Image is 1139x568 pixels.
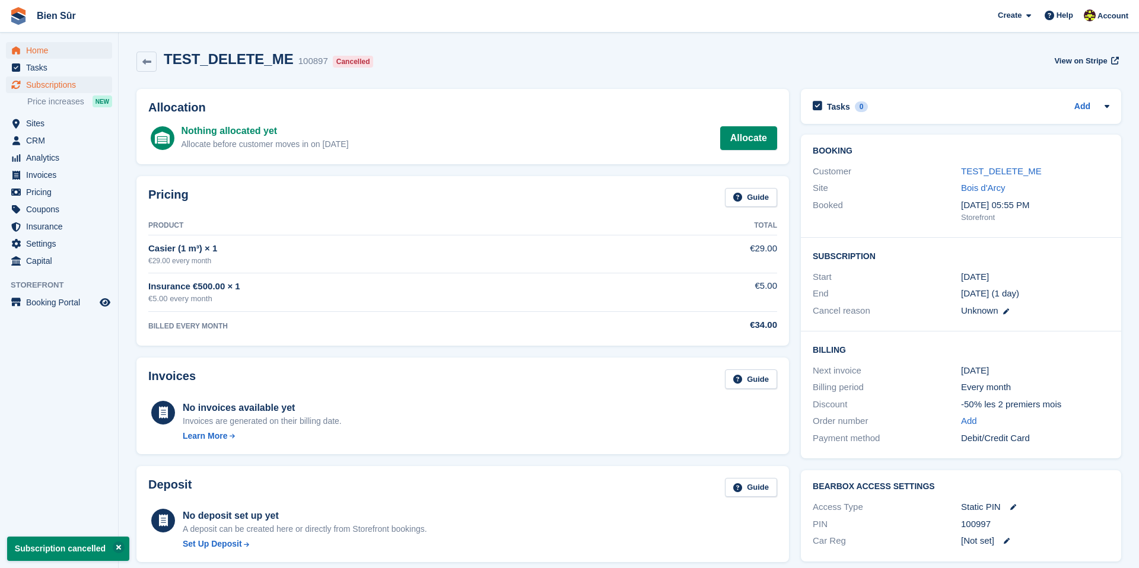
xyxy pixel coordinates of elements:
h2: Booking [813,146,1109,156]
a: menu [6,115,112,132]
div: Cancel reason [813,304,961,318]
a: Allocate [720,126,777,150]
span: Storefront [11,279,118,291]
h2: TEST_DELETE_ME [164,51,294,67]
time: 2025-08-11 23:00:00 UTC [961,270,989,284]
h2: Subscription [813,250,1109,261]
div: Cancelled [333,56,374,68]
div: Casier (1 m³) × 1 [148,242,633,256]
div: Booked [813,199,961,224]
p: Subscription cancelled [7,537,129,561]
div: [DATE] 05:55 PM [961,199,1109,212]
img: stora-icon-8386f47178a22dfd0bd8f6a31ec36ba5ce8667c1dd55bd0f319d3a0aa187defe.svg [9,7,27,25]
div: Every month [961,381,1109,394]
span: Settings [26,235,97,252]
span: View on Stripe [1054,55,1107,67]
th: Total [633,216,777,235]
a: Guide [725,188,777,208]
span: Booking Portal [26,294,97,311]
a: menu [6,294,112,311]
div: 100997 [961,518,1109,531]
a: TEST_DELETE_ME [961,166,1042,176]
div: [DATE] [961,364,1109,378]
span: [DATE] (1 day) [961,288,1019,298]
p: A deposit can be created here or directly from Storefront bookings. [183,523,427,535]
span: Insurance [26,218,97,235]
div: NEW [93,95,112,107]
div: 0 [855,101,868,112]
img: Marie Tran [1084,9,1096,21]
span: Create [998,9,1022,21]
div: Learn More [183,430,227,442]
div: €5.00 every month [148,293,633,305]
a: Preview store [98,295,112,309]
div: Customer [813,165,961,178]
span: Price increases [27,96,84,107]
a: Learn More [183,430,342,442]
a: menu [6,218,112,235]
td: €29.00 [633,235,777,273]
h2: Deposit [148,478,192,497]
span: Sites [26,115,97,132]
span: Capital [26,253,97,269]
div: Allocate before customer moves in on [DATE] [181,138,348,151]
a: Guide [725,478,777,497]
a: menu [6,184,112,200]
h2: Invoices [148,369,196,389]
span: Home [26,42,97,59]
span: Subscriptions [26,76,97,93]
a: menu [6,167,112,183]
span: Coupons [26,201,97,218]
div: Invoices are generated on their billing date. [183,415,342,427]
span: Analytics [26,149,97,166]
span: Unknown [961,305,998,315]
div: No deposit set up yet [183,509,427,523]
div: Payment method [813,432,961,445]
a: menu [6,201,112,218]
div: [Not set] [961,534,1109,548]
a: Set Up Deposit [183,538,427,550]
div: No invoices available yet [183,401,342,415]
span: Pricing [26,184,97,200]
div: Car Reg [813,534,961,548]
span: Account [1097,10,1128,22]
div: Billing period [813,381,961,394]
div: -50% les 2 premiers mois [961,398,1109,411]
a: menu [6,76,112,93]
div: Storefront [961,212,1109,224]
a: View on Stripe [1049,51,1121,71]
div: Start [813,270,961,284]
a: menu [6,42,112,59]
a: Add [1074,100,1090,114]
div: Discount [813,398,961,411]
td: €5.00 [633,273,777,311]
a: Bien Sûr [32,6,81,25]
a: menu [6,132,112,149]
h2: BearBox Access Settings [813,482,1109,492]
span: CRM [26,132,97,149]
div: 100897 [298,55,328,68]
h2: Billing [813,343,1109,355]
div: PIN [813,518,961,531]
div: Static PIN [961,500,1109,514]
div: Debit/Credit Card [961,432,1109,445]
a: menu [6,59,112,76]
div: Nothing allocated yet [181,124,348,138]
span: Help [1057,9,1073,21]
div: Next invoice [813,364,961,378]
a: menu [6,149,112,166]
div: €34.00 [633,318,777,332]
div: BILLED EVERY MONTH [148,321,633,331]
h2: Pricing [148,188,189,208]
div: Set Up Deposit [183,538,242,550]
h2: Allocation [148,101,777,114]
th: Product [148,216,633,235]
a: Guide [725,369,777,389]
div: End [813,287,961,301]
a: Price increases NEW [27,95,112,108]
a: Add [961,414,977,428]
span: Tasks [26,59,97,76]
a: menu [6,253,112,269]
div: Access Type [813,500,961,514]
a: Bois d'Arcy [961,183,1006,193]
